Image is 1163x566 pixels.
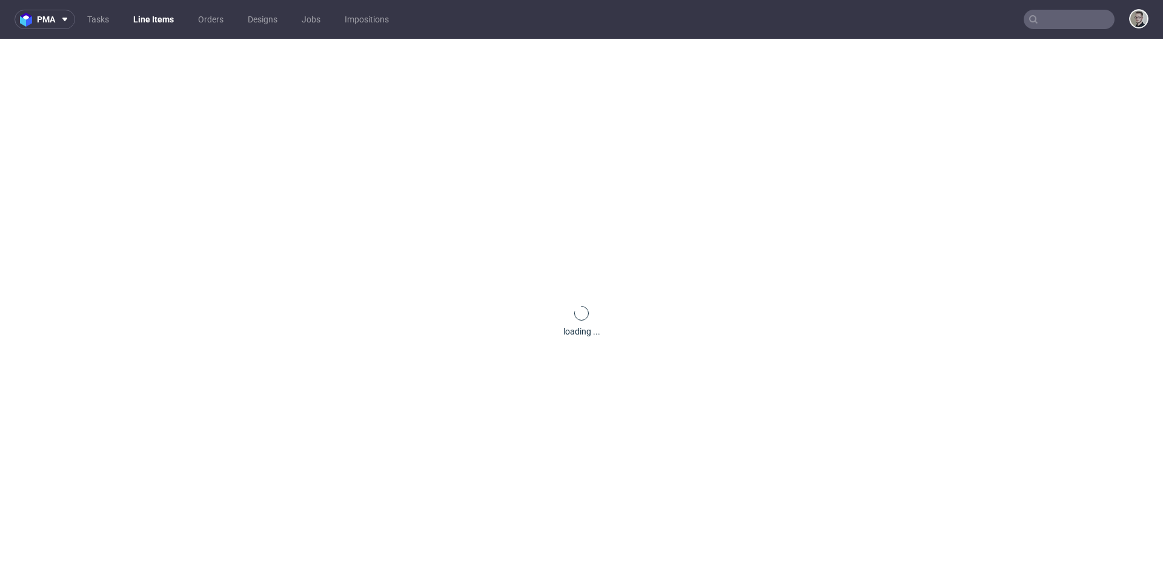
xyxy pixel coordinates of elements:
a: Impositions [337,10,396,29]
img: Krystian Gaza [1130,10,1147,27]
span: pma [37,15,55,24]
a: Designs [240,10,285,29]
a: Orders [191,10,231,29]
div: loading ... [563,325,600,338]
img: logo [20,13,37,27]
a: Line Items [126,10,181,29]
a: Tasks [80,10,116,29]
button: pma [15,10,75,29]
a: Jobs [294,10,328,29]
